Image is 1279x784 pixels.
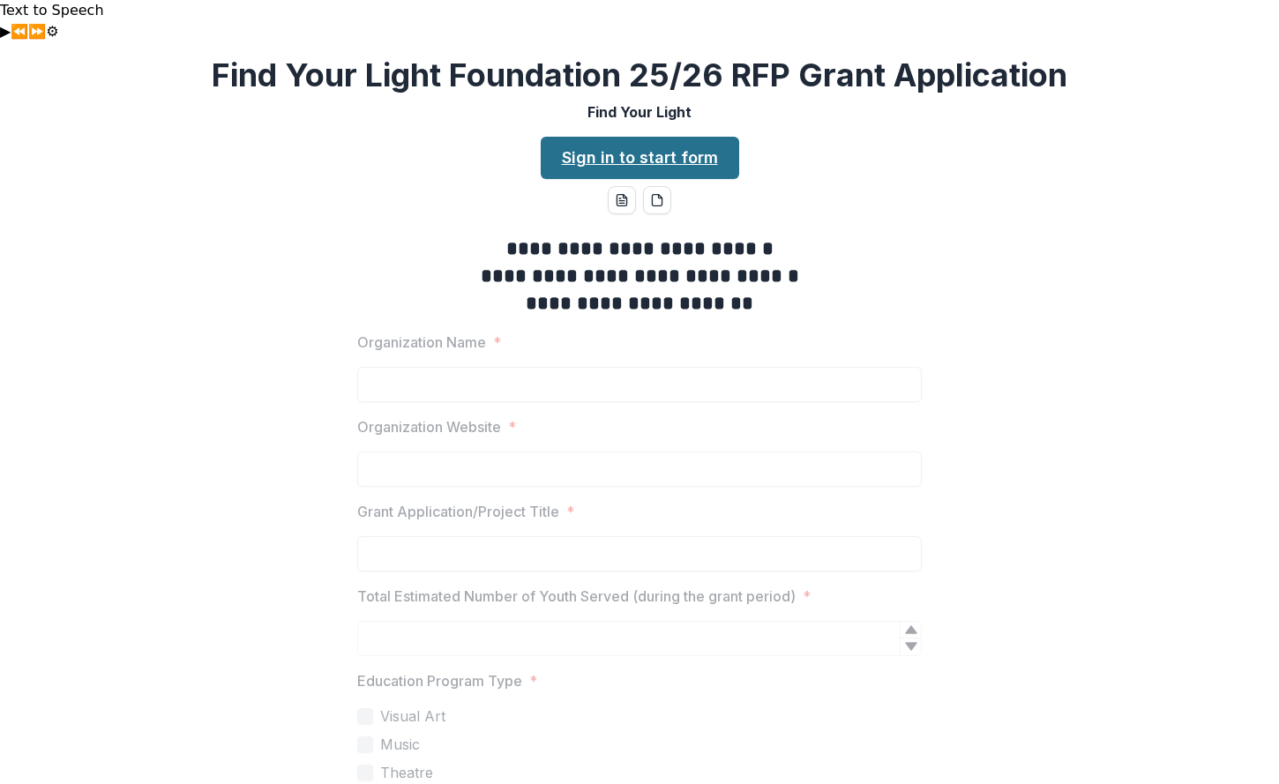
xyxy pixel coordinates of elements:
[357,586,796,607] p: Total Estimated Number of Youth Served (during the grant period)
[380,762,433,783] span: Theatre
[357,416,501,437] p: Organization Website
[541,137,739,179] a: Sign in to start form
[587,101,692,123] p: Find Your Light
[212,56,1067,94] h2: Find Your Light Foundation 25/26 RFP Grant Application
[28,21,46,42] button: Forward
[11,21,28,42] button: Previous
[608,186,636,214] button: word-download
[357,332,486,353] p: Organization Name
[357,670,522,691] p: Education Program Type
[643,186,671,214] button: pdf-download
[357,501,559,522] p: Grant Application/Project Title
[380,706,445,727] span: Visual Art
[380,734,420,755] span: Music
[46,21,58,42] button: Settings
